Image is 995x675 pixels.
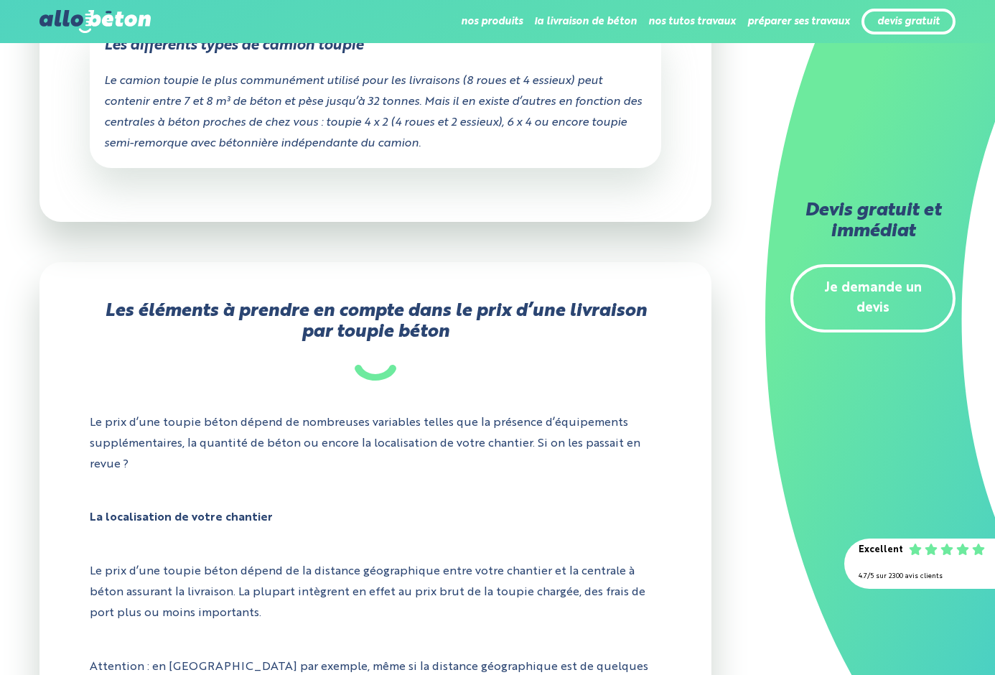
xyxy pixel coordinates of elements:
[39,10,150,33] img: allobéton
[790,264,956,333] a: Je demande un devis
[90,551,660,634] p: Le prix d’une toupie béton dépend de la distance géographique entre votre chantier et la centrale...
[877,16,940,28] a: devis gratuit
[90,402,660,485] p: Le prix d’une toupie béton dépend de nombreuses variables telles que la présence d’équipements su...
[104,75,642,149] i: Le camion toupie le plus communément utilisé pour les livraisons (8 roues et 4 essieux) peut cont...
[90,302,660,381] h3: Les éléments à prendre en compte dans le prix d’une livraison par toupie béton
[104,38,363,53] i: Les différents types de camion toupie
[790,201,956,243] h2: Devis gratuit et immédiat
[648,4,736,39] li: nos tutos travaux
[859,540,903,561] div: Excellent
[534,4,637,39] li: la livraison de béton
[461,4,523,39] li: nos produits
[859,567,981,587] div: 4.7/5 sur 2300 avis clients
[747,4,850,39] li: préparer ses travaux
[90,512,273,523] strong: La localisation de votre chantier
